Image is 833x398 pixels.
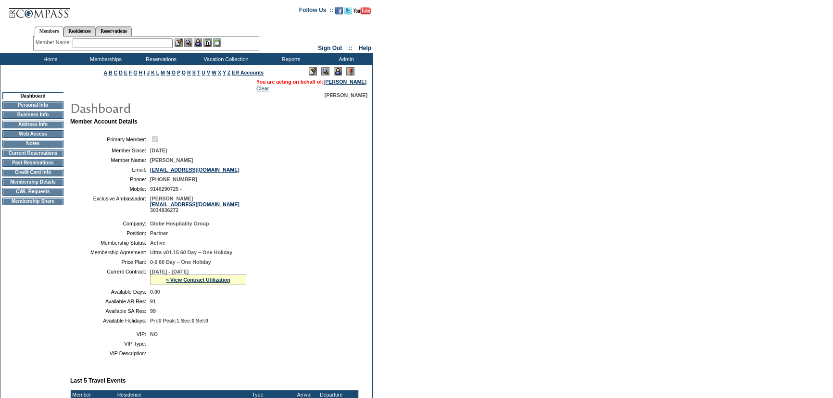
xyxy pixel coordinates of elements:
[256,79,366,85] span: You are acting on behalf of:
[325,92,367,98] span: [PERSON_NAME]
[2,188,63,196] td: CWL Requests
[232,70,264,75] a: ER Accounts
[344,7,352,14] img: Follow us on Twitter
[2,121,63,128] td: Address Info
[177,70,180,75] a: P
[207,70,210,75] a: V
[197,70,201,75] a: T
[36,38,73,47] div: Member Name:
[166,70,170,75] a: N
[74,318,146,323] td: Available Holidays:
[77,53,132,65] td: Memberships
[150,298,156,304] span: 91
[218,70,221,75] a: X
[63,26,96,36] a: Residences
[129,70,132,75] a: F
[150,148,167,153] span: [DATE]
[182,70,186,75] a: Q
[74,331,146,337] td: VIP:
[2,101,63,109] td: Personal Info
[109,70,113,75] a: B
[187,70,191,75] a: R
[334,67,342,75] img: Impersonate
[74,240,146,246] td: Membership Status:
[150,249,232,255] span: Ultra v01.15 60 Day – One Holiday
[124,70,127,75] a: E
[74,167,146,173] td: Email:
[194,38,202,47] img: Impersonate
[175,38,183,47] img: b_edit.gif
[2,149,63,157] td: Current Reservations
[119,70,123,75] a: D
[114,70,117,75] a: C
[74,196,146,213] td: Exclusive Ambassador:
[150,308,156,314] span: 99
[344,10,352,15] a: Follow us on Twitter
[2,169,63,176] td: Credit Card Info
[202,70,205,75] a: U
[213,38,221,47] img: b_calculator.gif
[74,269,146,285] td: Current Contract:
[151,70,155,75] a: K
[70,118,138,125] b: Member Account Details
[166,277,230,283] a: » View Contract Utilization
[2,198,63,205] td: Membership Share
[2,111,63,119] td: Business Info
[150,318,208,323] span: Pri:0 Peak:1 Sec:0 Sel:0
[150,221,209,226] span: Globe Hospitality Group
[74,289,146,295] td: Available Days:
[359,45,371,51] a: Help
[74,221,146,226] td: Company:
[161,70,165,75] a: M
[150,259,211,265] span: 0-0 60 Day – One Holiday
[150,230,168,236] span: Partner
[346,67,354,75] img: Log Concern/Member Elevation
[144,70,145,75] a: I
[321,67,329,75] img: View Mode
[96,26,132,36] a: Reservations
[2,178,63,186] td: Membership Details
[74,298,146,304] td: Available AR Res:
[150,196,240,213] span: [PERSON_NAME] 3034936272
[262,53,317,65] td: Reports
[74,186,146,192] td: Mobile:
[150,167,240,173] a: [EMAIL_ADDRESS][DOMAIN_NAME]
[156,70,159,75] a: L
[203,38,212,47] img: Reservations
[318,45,342,51] a: Sign Out
[132,53,188,65] td: Reservations
[150,331,158,337] span: NO
[74,148,146,153] td: Member Since:
[2,140,63,148] td: Notes
[74,350,146,356] td: VIP Description:
[150,157,193,163] span: [PERSON_NAME]
[256,86,269,91] a: Clear
[223,70,226,75] a: Y
[74,135,146,144] td: Primary Member:
[74,308,146,314] td: Available SA Res:
[70,98,262,117] img: pgTtlDashboard.gif
[150,176,197,182] span: [PHONE_NUMBER]
[353,7,371,14] img: Subscribe to our YouTube Channel
[309,67,317,75] img: Edit Mode
[74,259,146,265] td: Price Plan:
[2,159,63,167] td: Past Reservations
[353,10,371,15] a: Subscribe to our YouTube Channel
[192,70,196,75] a: S
[35,26,64,37] a: Members
[317,53,373,65] td: Admin
[74,176,146,182] td: Phone:
[184,38,192,47] img: View
[212,70,216,75] a: W
[299,6,333,17] td: Follow Us ::
[2,130,63,138] td: Web Access
[150,201,240,207] a: [EMAIL_ADDRESS][DOMAIN_NAME]
[150,240,165,246] span: Active
[188,53,262,65] td: Vacation Collection
[150,269,189,274] span: [DATE] - [DATE]
[150,186,182,192] span: 9146290725 -
[349,45,353,51] span: ::
[2,92,63,99] td: Dashboard
[335,7,343,14] img: Become our fan on Facebook
[150,289,160,295] span: 0.00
